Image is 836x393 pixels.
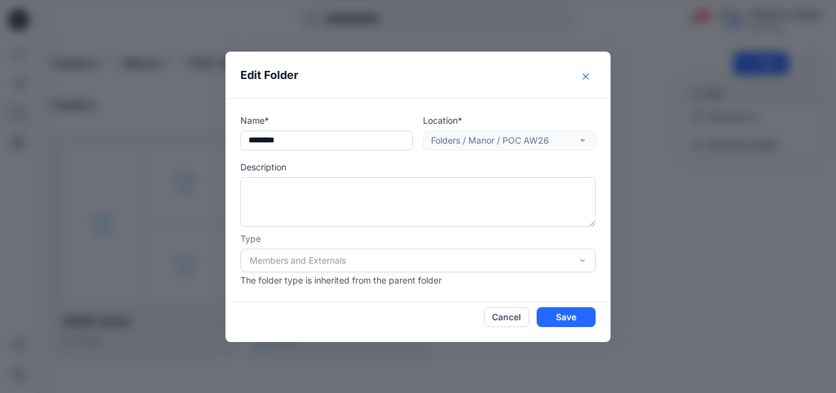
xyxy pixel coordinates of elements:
header: Edit Folder [225,52,611,98]
p: The folder type is inherited from the parent folder [240,274,596,287]
p: Description [240,160,596,173]
button: Cancel [484,307,529,327]
p: Name* [240,114,413,127]
button: Save [537,307,596,327]
p: Location* [423,114,596,127]
button: Close [576,67,596,86]
p: Type [240,232,596,245]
